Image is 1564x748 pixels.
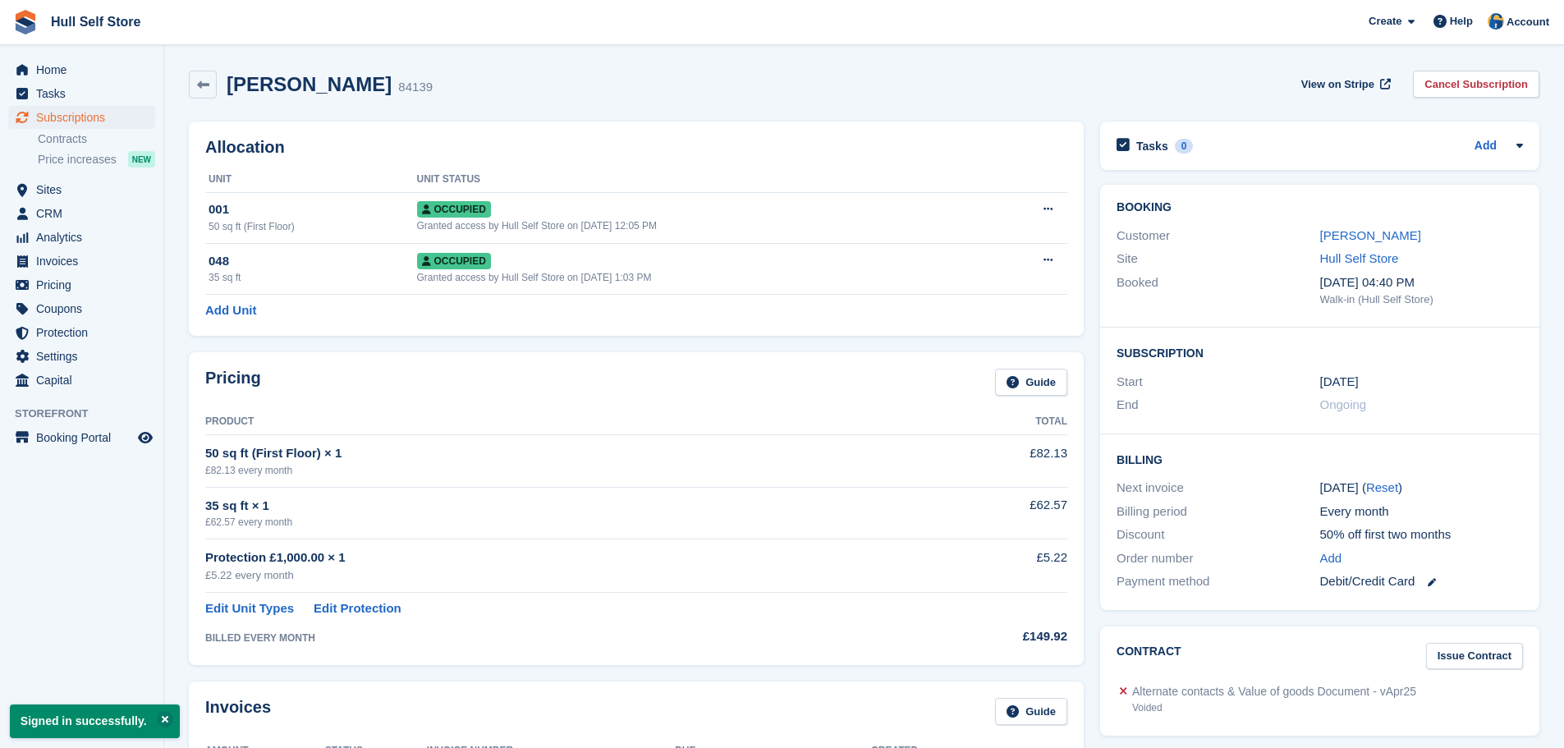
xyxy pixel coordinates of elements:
[44,8,147,35] a: Hull Self Store
[8,369,155,392] a: menu
[209,200,417,219] div: 001
[15,406,163,422] span: Storefront
[205,548,908,567] div: Protection £1,000.00 × 1
[1117,451,1523,467] h2: Billing
[1320,373,1359,392] time: 2025-05-02 00:00:00 UTC
[8,426,155,449] a: menu
[1320,251,1399,265] a: Hull Self Store
[1320,228,1421,242] a: [PERSON_NAME]
[1117,250,1319,268] div: Site
[417,201,491,218] span: Occupied
[1117,549,1319,568] div: Order number
[1132,700,1416,715] div: Voided
[36,58,135,81] span: Home
[36,82,135,105] span: Tasks
[1320,397,1367,411] span: Ongoing
[995,369,1067,396] a: Guide
[209,252,417,271] div: 048
[417,270,986,285] div: Granted access by Hull Self Store on [DATE] 1:03 PM
[209,270,417,285] div: 35 sq ft
[36,297,135,320] span: Coupons
[1475,137,1497,156] a: Add
[8,106,155,129] a: menu
[1320,479,1523,498] div: [DATE] ( )
[205,497,908,516] div: 35 sq ft × 1
[1426,643,1523,670] a: Issue Contract
[205,369,261,396] h2: Pricing
[1413,71,1539,98] a: Cancel Subscription
[205,599,294,618] a: Edit Unit Types
[36,345,135,368] span: Settings
[1450,13,1473,30] span: Help
[8,297,155,320] a: menu
[417,253,491,269] span: Occupied
[8,58,155,81] a: menu
[205,301,256,320] a: Add Unit
[1117,344,1523,360] h2: Subscription
[8,226,155,249] a: menu
[13,10,38,34] img: stora-icon-8386f47178a22dfd0bd8f6a31ec36ba5ce8667c1dd55bd0f319d3a0aa187defe.svg
[205,409,908,435] th: Product
[1488,13,1504,30] img: Hull Self Store
[36,321,135,344] span: Protection
[205,515,908,530] div: £62.57 every month
[205,698,271,725] h2: Invoices
[1117,525,1319,544] div: Discount
[38,152,117,167] span: Price increases
[1320,572,1523,591] div: Debit/Credit Card
[1117,479,1319,498] div: Next invoice
[1366,480,1398,494] a: Reset
[8,273,155,296] a: menu
[1320,525,1523,544] div: 50% off first two months
[908,435,1067,487] td: £82.13
[205,138,1067,157] h2: Allocation
[36,426,135,449] span: Booking Portal
[36,226,135,249] span: Analytics
[398,78,433,97] div: 84139
[36,369,135,392] span: Capital
[1117,643,1181,670] h2: Contract
[1507,14,1549,30] span: Account
[8,202,155,225] a: menu
[1320,273,1523,292] div: [DATE] 04:40 PM
[36,250,135,273] span: Invoices
[908,409,1067,435] th: Total
[209,219,417,234] div: 50 sq ft (First Floor)
[1369,13,1401,30] span: Create
[1295,71,1394,98] a: View on Stripe
[8,178,155,201] a: menu
[205,567,908,584] div: £5.22 every month
[908,539,1067,593] td: £5.22
[227,73,392,95] h2: [PERSON_NAME]
[1301,76,1374,93] span: View on Stripe
[36,106,135,129] span: Subscriptions
[36,178,135,201] span: Sites
[908,487,1067,539] td: £62.57
[8,82,155,105] a: menu
[38,150,155,168] a: Price increases NEW
[1320,549,1342,568] a: Add
[417,167,986,193] th: Unit Status
[128,151,155,167] div: NEW
[205,444,908,463] div: 50 sq ft (First Floor) × 1
[1320,291,1523,308] div: Walk-in (Hull Self Store)
[36,273,135,296] span: Pricing
[205,167,417,193] th: Unit
[417,218,986,233] div: Granted access by Hull Self Store on [DATE] 12:05 PM
[1117,273,1319,308] div: Booked
[314,599,401,618] a: Edit Protection
[1117,201,1523,214] h2: Booking
[1117,396,1319,415] div: End
[1175,139,1194,154] div: 0
[38,131,155,147] a: Contracts
[8,345,155,368] a: menu
[10,704,180,738] p: Signed in successfully.
[1117,572,1319,591] div: Payment method
[1136,139,1168,154] h2: Tasks
[8,321,155,344] a: menu
[1320,502,1523,521] div: Every month
[205,631,908,645] div: BILLED EVERY MONTH
[908,627,1067,646] div: £149.92
[36,202,135,225] span: CRM
[205,463,908,478] div: £82.13 every month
